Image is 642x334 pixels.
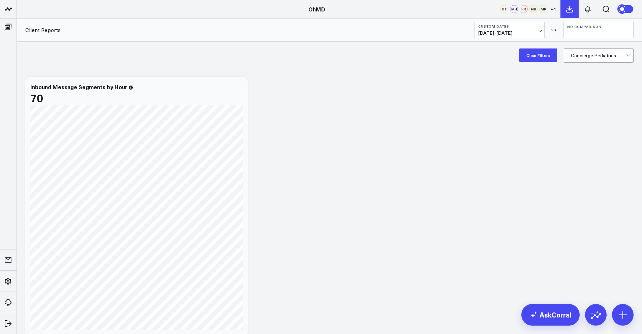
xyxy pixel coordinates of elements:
[478,30,541,36] span: [DATE] - [DATE]
[520,5,528,13] div: HR
[549,5,557,13] button: +4
[510,5,518,13] div: MH
[30,92,43,104] div: 70
[548,28,560,32] div: VS
[563,22,634,38] button: No Comparison
[521,304,580,326] a: AskCorral
[475,22,545,38] button: Custom Dates[DATE]-[DATE]
[539,5,547,13] div: MR
[550,7,556,11] span: + 4
[567,25,630,29] b: No Comparison
[308,5,325,13] a: OhMD
[529,5,538,13] div: NB
[25,26,61,34] a: Client Reports
[500,5,508,13] div: GT
[30,83,127,91] div: Inbound Message Segments by Hour
[478,24,541,28] b: Custom Dates
[519,48,557,62] button: Clear Filters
